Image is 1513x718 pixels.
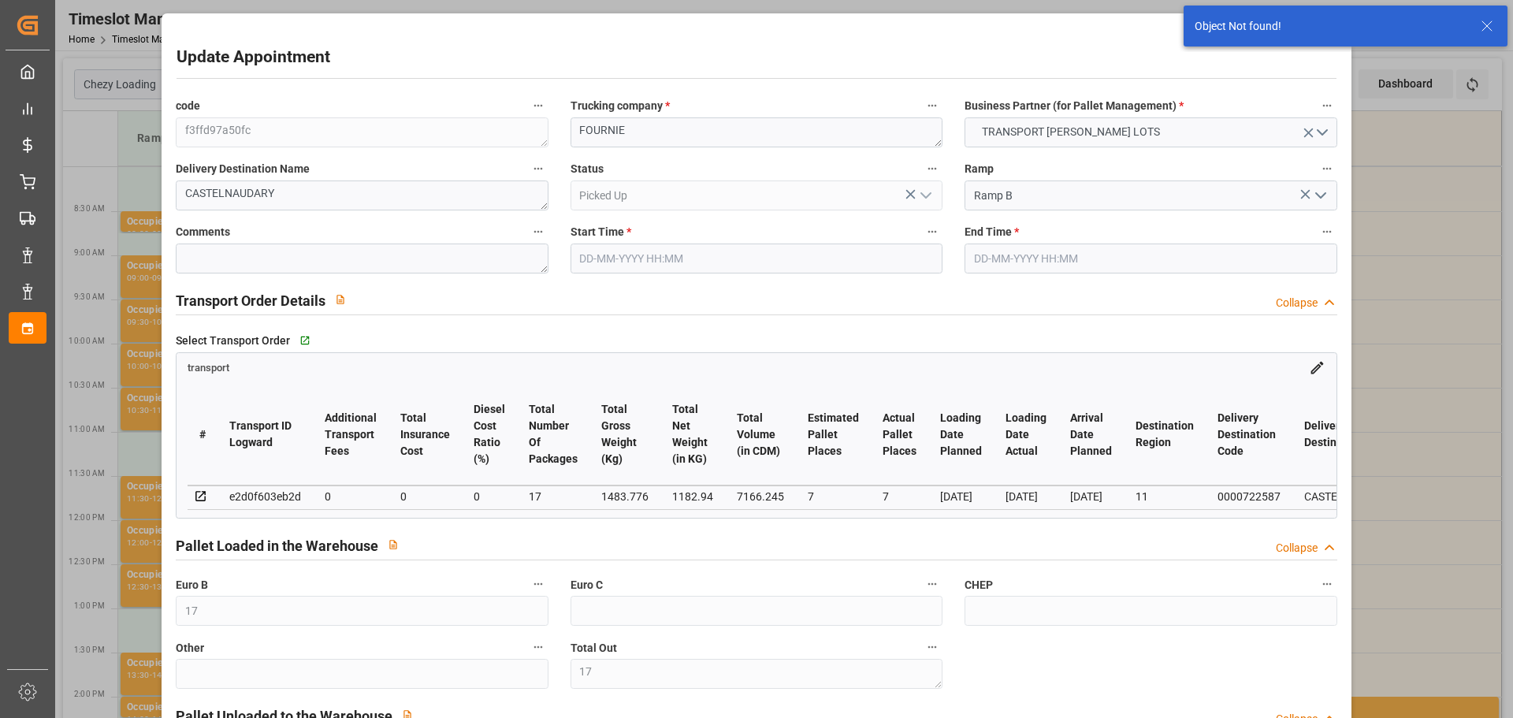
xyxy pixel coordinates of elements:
h2: Transport Order Details [176,290,325,311]
button: CHEP [1317,574,1337,594]
div: Collapse [1276,540,1318,556]
input: DD-MM-YYYY HH:MM [571,244,942,273]
span: Trucking company [571,98,670,114]
button: Delivery Destination Name [528,158,548,179]
th: Actual Pallet Places [871,384,928,485]
div: 1182.94 [672,487,713,506]
div: 1483.776 [601,487,649,506]
span: Total Out [571,640,617,657]
div: Collapse [1276,295,1318,311]
button: End Time * [1317,221,1337,242]
span: Other [176,640,204,657]
div: 7 [808,487,859,506]
th: Diesel Cost Ratio (%) [462,384,517,485]
h2: Update Appointment [177,45,330,70]
th: Total Number Of Packages [517,384,589,485]
span: Delivery Destination Name [176,161,310,177]
textarea: FOURNIE [571,117,942,147]
button: Trucking company * [922,95,942,116]
button: Euro B [528,574,548,594]
button: Comments [528,221,548,242]
div: [DATE] [940,487,982,506]
th: Loading Date Actual [994,384,1058,485]
button: Business Partner (for Pallet Management) * [1317,95,1337,116]
span: TRANSPORT [PERSON_NAME] LOTS [974,124,1168,140]
input: Type to search/select [571,180,942,210]
input: Type to search/select [965,180,1336,210]
h2: Pallet Loaded in the Warehouse [176,535,378,556]
div: [DATE] [1070,487,1112,506]
span: Select Transport Order [176,333,290,349]
textarea: f3ffd97a50fc [176,117,548,147]
button: Start Time * [922,221,942,242]
div: 17 [529,487,578,506]
th: Loading Date Planned [928,384,994,485]
span: code [176,98,200,114]
th: Total Gross Weight (Kg) [589,384,660,485]
span: Euro B [176,577,208,593]
button: Euro C [922,574,942,594]
span: Ramp [965,161,994,177]
a: transport [188,360,229,373]
span: Start Time [571,224,631,240]
div: 7 [883,487,916,506]
div: 11 [1136,487,1194,506]
div: e2d0f603eb2d [229,487,301,506]
span: Status [571,161,604,177]
th: Arrival Date Planned [1058,384,1124,485]
span: Euro C [571,577,603,593]
th: Additional Transport Fees [313,384,388,485]
button: View description [378,530,408,560]
div: [DATE] [1006,487,1046,506]
textarea: CASTELNAUDARY [176,180,548,210]
th: Total Volume (in CDM) [725,384,796,485]
div: CASTELNAUDARY [1304,487,1393,506]
button: View description [325,285,355,314]
span: Business Partner (for Pallet Management) [965,98,1184,114]
div: 7166.245 [737,487,784,506]
th: Total Net Weight (in KG) [660,384,725,485]
div: 0 [325,487,377,506]
textarea: 17 [571,659,942,689]
button: open menu [1307,184,1331,208]
button: open menu [965,117,1336,147]
div: 0 [400,487,450,506]
span: Comments [176,224,230,240]
span: CHEP [965,577,993,593]
th: Estimated Pallet Places [796,384,871,485]
button: Other [528,637,548,657]
button: code [528,95,548,116]
div: 0 [474,487,505,506]
th: Delivery Destination Code [1206,384,1292,485]
th: Total Insurance Cost [388,384,462,485]
span: End Time [965,224,1019,240]
th: Transport ID Logward [217,384,313,485]
button: Total Out [922,637,942,657]
div: 0000722587 [1217,487,1281,506]
th: # [188,384,217,485]
div: Object Not found! [1195,18,1466,35]
th: Delivery Destination City [1292,384,1405,485]
button: Ramp [1317,158,1337,179]
button: open menu [913,184,937,208]
input: DD-MM-YYYY HH:MM [965,244,1336,273]
span: transport [188,362,229,374]
button: Status [922,158,942,179]
th: Destination Region [1124,384,1206,485]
